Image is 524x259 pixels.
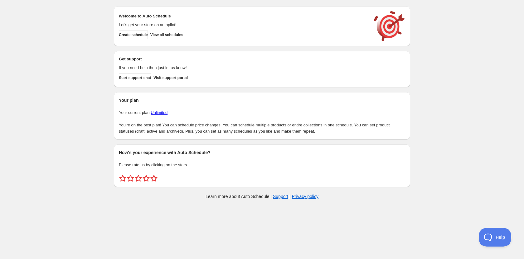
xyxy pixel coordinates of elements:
span: Visit support portal [153,75,188,80]
p: Please rate us by clicking on the stars [119,162,405,168]
a: Privacy policy [292,194,319,199]
p: Let's get your store on autopilot! [119,22,368,28]
iframe: Toggle Customer Support [479,228,512,247]
p: Learn more about Auto Schedule | | [206,193,318,200]
h2: Welcome to Auto Schedule [119,13,368,19]
p: If you need help then just let us know! [119,65,368,71]
h2: How's your experience with Auto Schedule? [119,149,405,156]
h2: Your plan [119,97,405,103]
a: Start support chat [119,73,151,82]
a: Visit support portal [153,73,188,82]
span: View all schedules [150,32,183,37]
h2: Get support [119,56,368,62]
a: Unlimited [151,110,167,115]
button: Create schedule [119,31,148,39]
button: View all schedules [150,31,183,39]
span: Start support chat [119,75,151,80]
span: Create schedule [119,32,148,37]
p: You're on the best plan! You can schedule price changes. You can schedule multiple products or en... [119,122,405,134]
a: Support [273,194,288,199]
p: Your current plan: [119,110,405,116]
